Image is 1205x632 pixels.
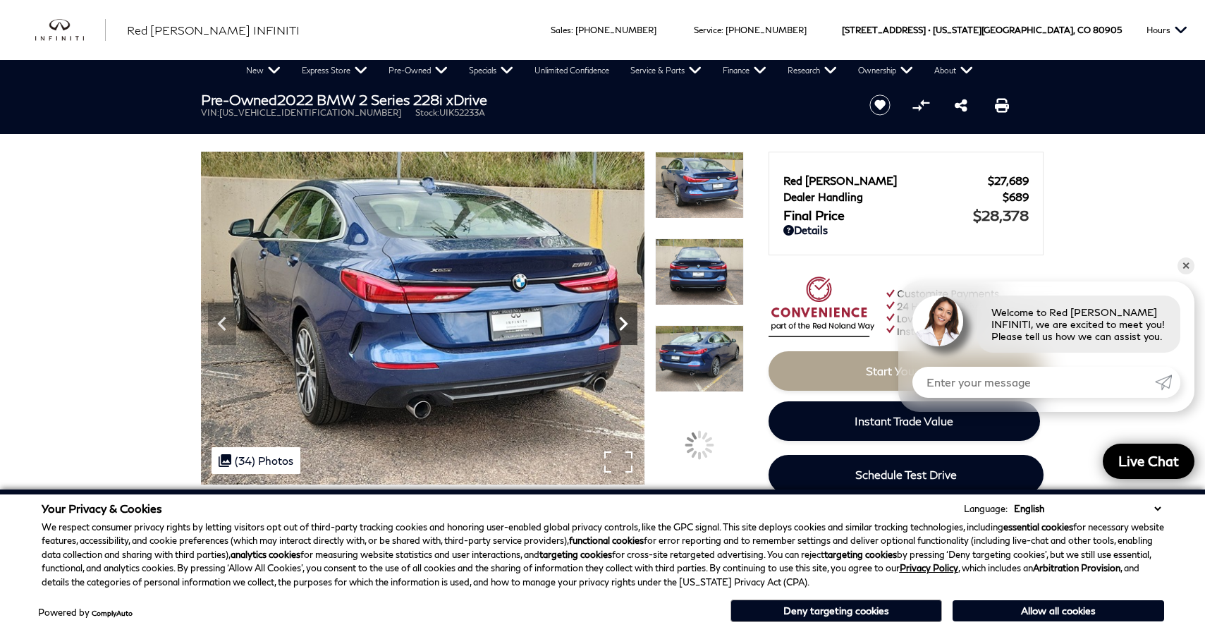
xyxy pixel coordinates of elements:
[988,174,1029,187] span: $27,689
[953,600,1164,621] button: Allow all cookies
[726,25,807,35] a: [PHONE_NUMBER]
[42,521,1164,590] p: We respect consumer privacy rights by letting visitors opt out of third-party tracking cookies an...
[783,174,1029,187] a: Red [PERSON_NAME] $27,689
[38,608,133,617] div: Powered by
[848,60,924,81] a: Ownership
[655,325,744,392] img: Used 2022 Blue Metallic BMW 228i xDrive image 13
[783,207,973,223] span: Final Price
[777,60,848,81] a: Research
[219,107,401,118] span: [US_VEHICLE_IDENTIFICATION_NUMBER]
[35,19,106,42] a: infiniti
[769,455,1044,494] a: Schedule Test Drive
[912,296,963,346] img: Agent profile photo
[127,23,300,37] span: Red [PERSON_NAME] INFINITI
[539,549,612,560] strong: targeting cookies
[415,107,439,118] span: Stock:
[655,152,744,219] img: Used 2022 Blue Metallic BMW 228i xDrive image 11
[620,60,712,81] a: Service & Parts
[201,92,846,107] h1: 2022 BMW 2 Series 228i xDrive
[212,447,300,474] div: (34) Photos
[524,60,620,81] a: Unlimited Confidence
[783,174,988,187] span: Red [PERSON_NAME]
[575,25,656,35] a: [PHONE_NUMBER]
[201,91,277,108] strong: Pre-Owned
[694,25,721,35] span: Service
[236,60,291,81] a: New
[439,107,485,118] span: UIK52233A
[783,207,1029,224] a: Final Price $28,378
[912,367,1155,398] input: Enter your message
[842,25,1122,35] a: [STREET_ADDRESS] • [US_STATE][GEOGRAPHIC_DATA], CO 80905
[236,60,984,81] nav: Main Navigation
[1155,367,1180,398] a: Submit
[924,60,984,81] a: About
[769,351,1044,391] a: Start Your Deal
[655,238,744,305] img: Used 2022 Blue Metallic BMW 228i xDrive image 12
[855,414,953,427] span: Instant Trade Value
[1003,190,1029,203] span: $689
[291,60,378,81] a: Express Store
[458,60,524,81] a: Specials
[1033,562,1120,573] strong: Arbitration Provision
[571,25,573,35] span: :
[609,303,637,345] div: Next
[783,190,1029,203] a: Dealer Handling $689
[1003,521,1073,533] strong: essential cookies
[42,502,162,515] span: Your Privacy & Cookies
[201,107,219,118] span: VIN:
[1010,502,1164,516] select: Language Select
[569,535,644,546] strong: functional cookies
[783,190,1003,203] span: Dealer Handling
[864,94,895,116] button: Save vehicle
[769,401,1040,441] a: Instant Trade Value
[964,504,1008,513] div: Language:
[824,549,897,560] strong: targeting cookies
[1103,444,1194,479] a: Live Chat
[977,296,1180,353] div: Welcome to Red [PERSON_NAME] INFINITI, we are excited to meet you! Please tell us how we can assi...
[551,25,571,35] span: Sales
[866,364,946,377] span: Start Your Deal
[730,600,942,622] button: Deny targeting cookies
[35,19,106,42] img: INFINITI
[208,303,236,345] div: Previous
[900,562,958,573] a: Privacy Policy
[721,25,723,35] span: :
[127,22,300,39] a: Red [PERSON_NAME] INFINITI
[855,468,957,481] span: Schedule Test Drive
[783,224,1029,236] a: Details
[910,95,931,116] button: Compare Vehicle
[1111,452,1186,470] span: Live Chat
[92,609,133,617] a: ComplyAuto
[201,152,644,485] img: Used 2022 Blue Metallic BMW 228i xDrive image 11
[378,60,458,81] a: Pre-Owned
[231,549,300,560] strong: analytics cookies
[995,97,1009,114] a: Print this Pre-Owned 2022 BMW 2 Series 228i xDrive
[955,97,967,114] a: Share this Pre-Owned 2022 BMW 2 Series 228i xDrive
[973,207,1029,224] span: $28,378
[712,60,777,81] a: Finance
